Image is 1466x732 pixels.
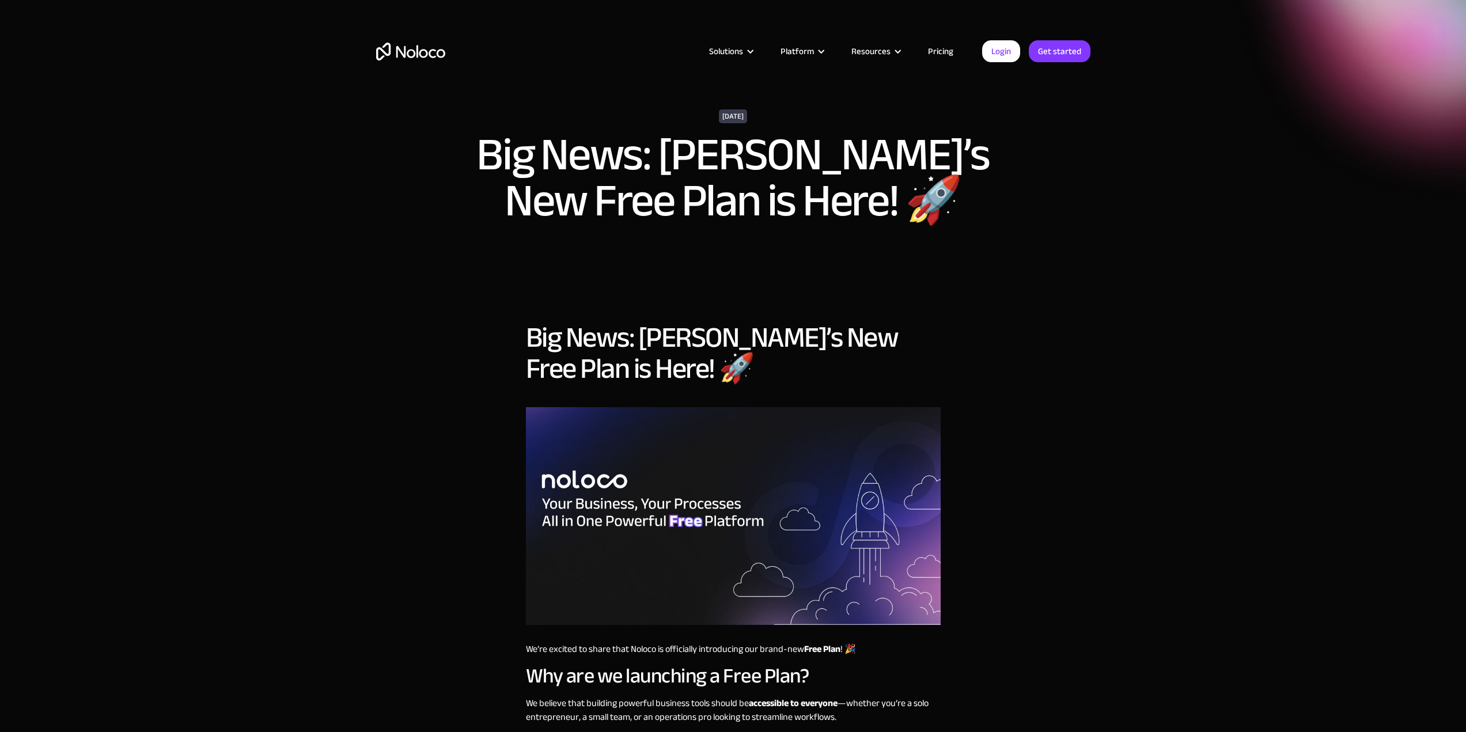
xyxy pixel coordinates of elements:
[1029,40,1090,62] a: Get started
[982,40,1020,62] a: Login
[914,44,968,59] a: Pricing
[437,132,1030,224] h1: Big News: [PERSON_NAME]’s New Free Plan is Here! 🚀
[526,642,941,656] p: We’re excited to share that Noloco is officially introducing our brand-new ! 🎉
[376,43,445,60] a: home
[749,695,838,712] strong: accessible to everyone
[781,44,814,59] div: Platform
[719,109,747,123] div: [DATE]
[766,44,837,59] div: Platform
[709,44,743,59] div: Solutions
[526,696,941,724] p: We believe that building powerful business tools should be —whether you’re a solo entrepreneur, a...
[526,322,941,384] h2: Big News: [PERSON_NAME]’s New Free Plan is Here! 🚀
[804,640,840,658] strong: Free Plan
[695,44,766,59] div: Solutions
[837,44,914,59] div: Resources
[851,44,891,59] div: Resources
[526,667,941,685] h3: Why are we launching a Free Plan?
